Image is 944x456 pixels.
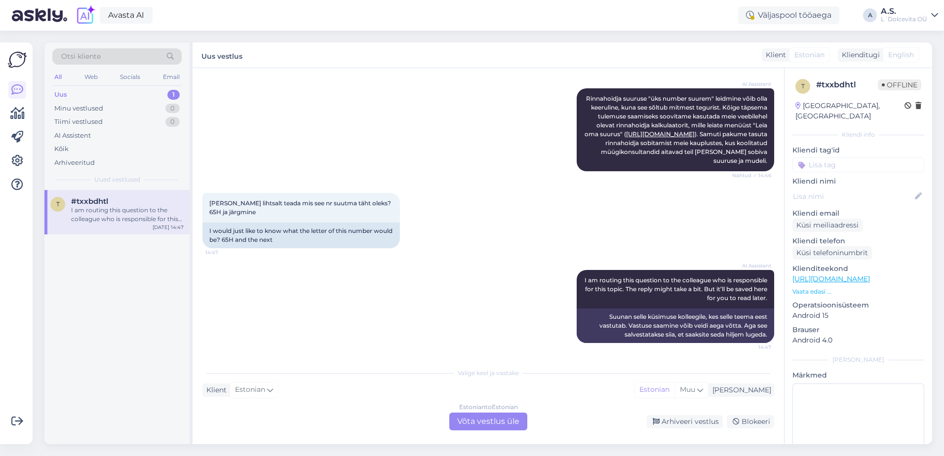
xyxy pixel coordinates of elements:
div: Estonian to Estonian [459,403,518,412]
span: 14:47 [205,249,242,256]
p: Märkmed [792,370,924,380]
span: Muu [680,385,695,394]
span: AI Assistent [734,262,771,269]
div: Küsi telefoninumbrit [792,246,872,260]
div: Kõik [54,144,69,154]
a: [URL][DOMAIN_NAME] [626,130,695,138]
p: Android 15 [792,310,924,321]
span: Offline [878,79,921,90]
p: Vaata edasi ... [792,287,924,296]
div: A.S. [881,7,927,15]
div: Klienditugi [838,50,880,60]
div: Estonian [634,382,674,397]
div: 0 [165,104,180,114]
div: I am routing this question to the colleague who is responsible for this topic. The reply might ta... [71,206,184,224]
p: Operatsioonisüsteem [792,300,924,310]
div: Valige keel ja vastake [202,369,774,378]
div: Minu vestlused [54,104,103,114]
span: Otsi kliente [61,51,101,62]
div: Kliendi info [792,130,924,139]
div: Arhiveeritud [54,158,95,168]
img: Askly Logo [8,50,27,69]
a: Avasta AI [100,7,153,24]
span: AI Assistent [734,80,771,88]
div: [GEOGRAPHIC_DATA], [GEOGRAPHIC_DATA] [795,101,905,121]
p: Android 4.0 [792,335,924,345]
div: Tiimi vestlused [54,117,103,127]
div: [PERSON_NAME] [792,355,924,364]
div: Web [82,71,100,83]
div: Suunan selle küsimuse kolleegile, kes selle teema eest vastutab. Vastuse saamine võib veidi aega ... [577,308,774,343]
span: I am routing this question to the colleague who is responsible for this topic. The reply might ta... [585,276,769,302]
div: All [52,71,64,83]
div: [PERSON_NAME] [708,385,771,395]
div: Võta vestlus üle [449,413,527,430]
span: Estonian [794,50,825,60]
span: #txxbdhtl [71,197,108,206]
input: Lisa nimi [793,191,913,202]
div: Väljaspool tööaega [738,6,839,24]
div: Email [161,71,182,83]
p: Kliendi telefon [792,236,924,246]
p: Kliendi nimi [792,176,924,187]
span: English [888,50,914,60]
div: 1 [167,90,180,100]
span: [PERSON_NAME] lihtsalt teada mis see nr suutma täht oleks? 65H ja järgmine [209,199,393,216]
label: Uus vestlus [201,48,242,62]
span: Estonian [235,384,265,395]
div: Socials [118,71,142,83]
div: A [863,8,877,22]
p: Kliendi tag'id [792,145,924,155]
div: L´Dolcevita OÜ [881,15,927,23]
span: t [56,200,60,208]
div: AI Assistent [54,131,91,141]
span: 14:47 [734,343,771,351]
a: [URL][DOMAIN_NAME] [792,274,870,283]
input: Lisa tag [792,157,924,172]
a: A.S.L´Dolcevita OÜ [881,7,938,23]
p: Klienditeekond [792,264,924,274]
div: # txxbdhtl [816,79,878,91]
span: t [801,82,805,90]
div: Klient [202,385,227,395]
img: explore-ai [75,5,96,26]
div: Blokeeri [727,415,774,428]
span: Rinnahoidja suuruse "üks number suurem" leidmine võib olla keeruline, kuna see sõltub mitmest teg... [585,95,769,164]
div: 0 [165,117,180,127]
p: Kliendi email [792,208,924,219]
p: Brauser [792,325,924,335]
span: Uued vestlused [94,175,140,184]
div: I would just like to know what the letter of this number would be? 65H and the next [202,223,400,248]
span: Nähtud ✓ 14:46 [732,172,771,179]
div: Arhiveeri vestlus [647,415,723,428]
div: [DATE] 14:47 [153,224,184,231]
div: Uus [54,90,67,100]
div: Küsi meiliaadressi [792,219,863,232]
div: Klient [762,50,786,60]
